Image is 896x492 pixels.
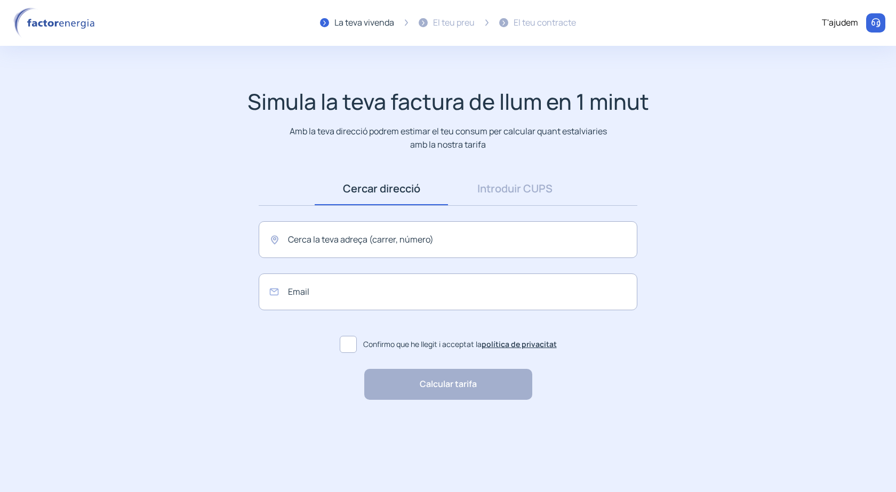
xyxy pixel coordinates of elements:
[822,16,858,30] div: T'ajudem
[287,125,609,151] p: Amb la teva direcció podrem estimar el teu consum per calcular quant estalviaries amb la nostra t...
[11,7,101,38] img: logo factor
[363,338,557,350] span: Confirmo que he llegit i acceptat la
[315,172,448,205] a: Cercar direcció
[870,18,881,28] img: llamar
[334,16,394,30] div: La teva vivenda
[448,172,581,205] a: Introduir CUPS
[247,88,649,115] h1: Simula la teva factura de llum en 1 minut
[433,16,475,30] div: El teu preu
[482,339,557,349] a: política de privacitat
[514,16,576,30] div: El teu contracte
